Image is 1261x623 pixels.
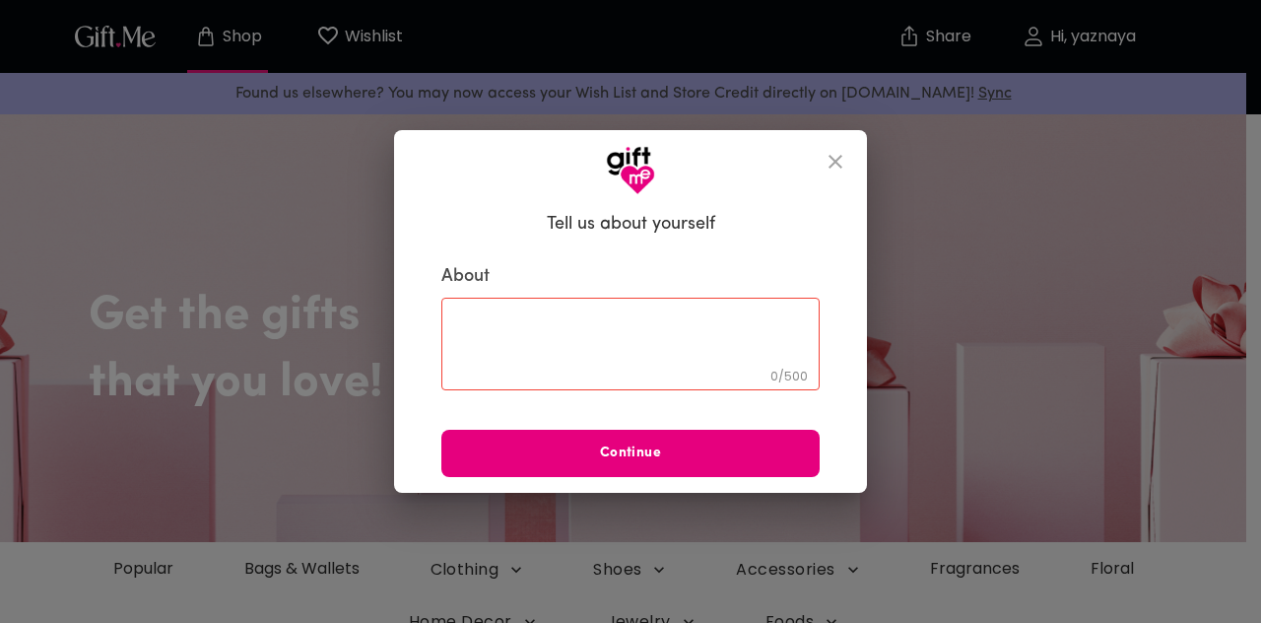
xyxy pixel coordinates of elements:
h6: Tell us about yourself [547,213,715,237]
button: Continue [441,430,820,477]
img: GiftMe Logo [606,146,655,195]
span: 0 / 500 [770,368,808,384]
button: close [812,138,859,185]
label: About [441,265,820,289]
span: Continue [441,443,820,464]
